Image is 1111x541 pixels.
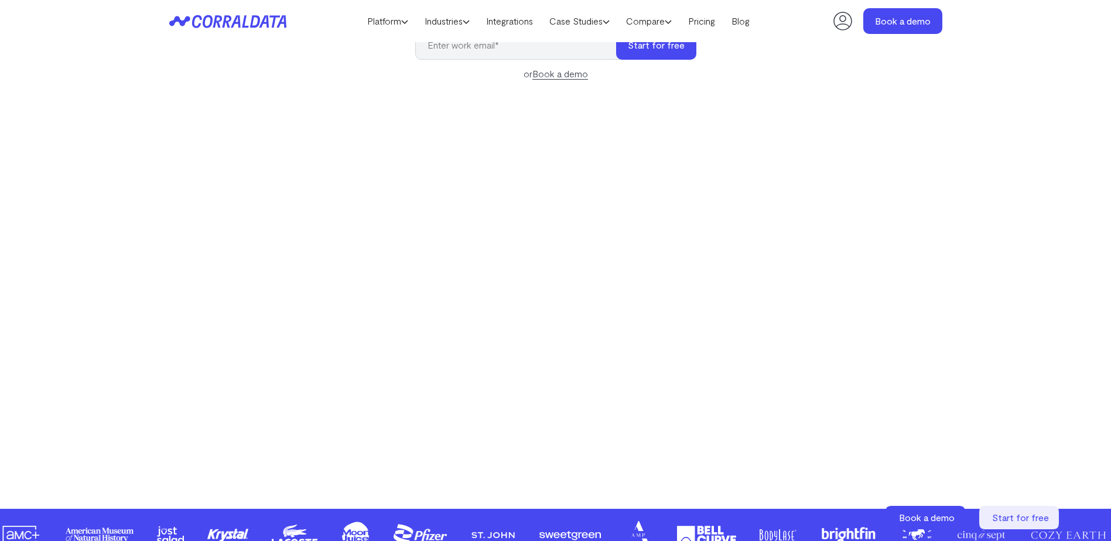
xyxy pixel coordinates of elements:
button: Start for free [616,30,696,60]
div: or [415,67,696,81]
span: Book a demo [899,512,955,523]
a: Book a demo [886,506,968,529]
span: Start for free [992,512,1049,523]
a: Book a demo [863,8,942,34]
a: Pricing [680,12,723,30]
a: Blog [723,12,758,30]
a: Compare [618,12,680,30]
input: Enter work email* [415,30,628,60]
a: Industries [416,12,478,30]
a: Case Studies [541,12,618,30]
a: Integrations [478,12,541,30]
a: Platform [359,12,416,30]
a: Book a demo [532,68,588,80]
a: Start for free [979,506,1061,529]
